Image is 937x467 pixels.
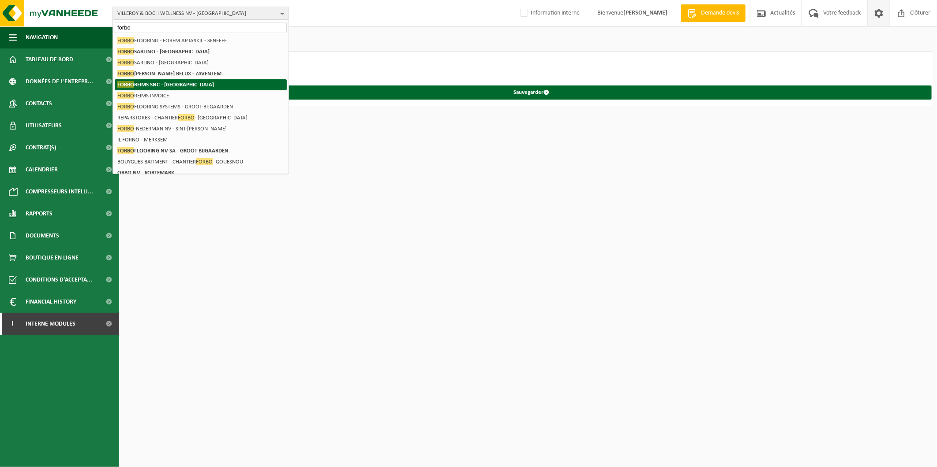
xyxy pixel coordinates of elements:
[518,7,580,20] label: Information interne
[115,101,287,112] li: FLOORING SYSTEMS - GROOT-BIJGAARDEN
[115,22,287,33] input: Chercher des succursales liées
[26,203,52,225] span: Rapports
[117,92,134,99] span: FORBO
[26,93,52,115] span: Contacts
[26,48,73,70] span: Tableau de bord
[131,85,932,100] button: Sauvegarder
[178,114,195,121] span: FORBO
[124,52,933,72] h2: Adapter les critères de recherche
[26,247,79,269] span: Boutique en ligne
[117,7,277,20] span: VILLEROY & BOCH WELLNESS NV - [GEOGRAPHIC_DATA]
[623,10,667,16] strong: [PERSON_NAME]
[115,112,287,123] li: REPARSTORES - CHANTIER - [GEOGRAPHIC_DATA]
[26,137,56,159] span: Contrat(s)
[117,81,134,88] span: FORBO
[117,103,134,110] span: FORBO
[115,123,287,134] li: -NEDERMAN NV - SINT-[PERSON_NAME]
[112,7,289,20] button: VILLEROY & BOCH WELLNESS NV - [GEOGRAPHIC_DATA]
[115,57,287,68] li: SARLINO - [GEOGRAPHIC_DATA]
[26,115,62,137] span: Utilisateurs
[26,70,93,93] span: Données de l'entrepr...
[115,35,287,46] li: FLOORING - FOREM APTASKIL - SENEFFE
[26,313,75,335] span: Interne modules
[115,156,287,167] li: BOUYGUES BATIMENT - CHANTIER - GOUESNOU
[26,225,59,247] span: Documents
[117,37,134,44] span: FORBO
[117,48,210,55] strong: SARLINO - [GEOGRAPHIC_DATA]
[117,70,134,77] span: FORBO
[26,159,58,181] span: Calendrier
[117,147,229,154] strong: FLOORING NV-SA - GROOT-BIJGAARDEN
[117,81,214,88] strong: REIMS SNC - [GEOGRAPHIC_DATA]
[115,134,287,145] li: IL FORNO - MERKSEM
[117,147,134,154] span: FORBO
[117,170,174,176] strong: ORBO NV - KORTEMARK
[117,125,134,132] span: FORBO
[26,26,58,48] span: Navigation
[196,158,213,165] span: FORBO
[115,90,287,101] li: REIMS INVOICE
[26,291,76,313] span: Financial History
[117,59,134,66] span: FORBO
[681,4,746,22] a: Demande devis
[26,269,92,291] span: Conditions d'accepta...
[117,70,221,77] strong: [PERSON_NAME] BELUX - ZAVENTEM
[117,48,134,55] span: FORBO
[26,181,93,203] span: Compresseurs intelli...
[699,9,741,18] span: Demande devis
[9,313,17,335] span: I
